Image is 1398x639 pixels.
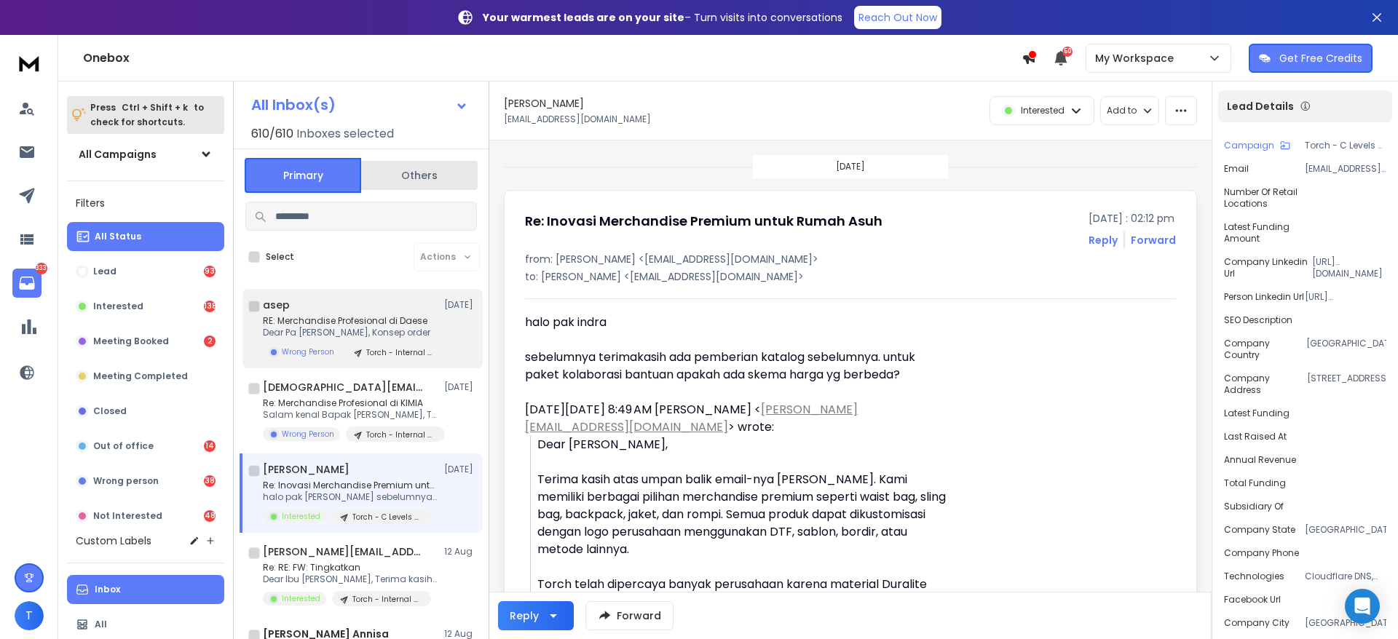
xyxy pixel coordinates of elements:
[444,299,477,311] p: [DATE]
[1306,338,1386,361] p: [GEOGRAPHIC_DATA]
[1249,44,1373,73] button: Get Free Credits
[498,601,574,630] button: Reply
[444,546,477,557] p: 12 Aug
[93,370,188,382] p: Meeting Completed
[1224,524,1295,536] p: Company State
[352,594,422,605] p: Torch - Internal Merchandise - [DATE]
[251,98,336,112] h1: All Inbox(s)
[1312,256,1386,279] p: [URL][DOMAIN_NAME][GEOGRAPHIC_DATA]
[1021,105,1065,116] p: Interested
[263,397,438,409] p: Re: Merchandise Profesional di KIMIA
[1224,454,1296,466] p: Annual Revenue
[1227,99,1294,114] p: Lead Details
[67,467,224,496] button: Wrong person38
[263,462,349,477] h1: [PERSON_NAME]
[1224,594,1281,606] p: Facebook Url
[1224,163,1249,175] p: Email
[444,464,477,475] p: [DATE]
[263,491,438,503] p: halo pak [PERSON_NAME] sebelumnya terimakasih
[525,401,858,435] a: [PERSON_NAME][EMAIL_ADDRESS][DOMAIN_NAME]
[1224,186,1321,210] p: Number of Retail Locations
[1224,373,1307,396] p: Company Address
[444,381,477,393] p: [DATE]
[204,336,216,347] div: 2
[1224,140,1290,151] button: Campaign
[483,10,684,25] strong: Your warmest leads are on your site
[263,327,438,338] p: Dear Pa [PERSON_NAME], Konsep order
[1107,105,1137,116] p: Add to
[204,510,216,522] div: 48
[1305,140,1386,151] p: Torch - C Levels - [GEOGRAPHIC_DATA]
[240,90,480,119] button: All Inbox(s)
[245,158,361,193] button: Primary
[15,49,44,76] img: logo
[1224,291,1304,303] p: Person Linkedin Url
[1305,163,1386,175] p: [EMAIL_ADDRESS][DOMAIN_NAME]
[204,475,216,487] div: 38
[251,125,293,143] span: 610 / 610
[95,584,120,595] p: Inbox
[510,608,539,623] div: Reply
[67,575,224,604] button: Inbox
[263,409,438,421] p: Salam kenal Bapak [PERSON_NAME], Terkait
[1305,617,1386,629] p: [GEOGRAPHIC_DATA]
[15,601,44,630] button: T
[67,292,224,321] button: Interested138
[67,257,224,286] button: Lead93
[90,100,204,130] p: Press to check for shortcuts.
[296,125,394,143] h3: Inboxes selected
[1305,291,1386,303] p: [URL][DOMAIN_NAME]
[537,471,950,558] div: Terima kasih atas umpan balik email-nya [PERSON_NAME]. Kami memiliki berbagai pilihan merchandise...
[67,327,224,356] button: Meeting Booked2
[1224,571,1284,582] p: Technologies
[282,429,334,440] p: Wrong Person
[1224,617,1290,629] p: Company City
[79,147,157,162] h1: All Campaigns
[67,432,224,461] button: Out of office14
[1224,477,1286,489] p: Total Funding
[93,301,143,312] p: Interested
[282,346,334,357] p: Wrong Person
[95,619,107,630] p: All
[366,347,436,358] p: Torch - Internal Merchandise - [DATE]
[36,263,47,274] p: 333
[1062,47,1073,57] span: 50
[1307,373,1386,396] p: [STREET_ADDRESS]
[1224,221,1315,245] p: Latest Funding Amount
[93,510,162,522] p: Not Interested
[263,380,423,394] h1: [DEMOGRAPHIC_DATA][EMAIL_ADDRESS][DOMAIN_NAME]
[836,161,865,172] p: [DATE]
[67,140,224,169] button: All Campaigns
[525,269,1176,284] p: to: [PERSON_NAME] <[EMAIL_ADDRESS][DOMAIN_NAME]>
[263,315,438,327] p: RE: Merchandise Profesional di Daese
[76,533,151,548] h3: Custom Labels
[67,193,224,213] h3: Filters
[1279,51,1362,66] p: Get Free Credits
[93,266,116,277] p: Lead
[537,436,950,453] div: Dear [PERSON_NAME],
[1305,524,1386,536] p: [GEOGRAPHIC_DATA]
[1224,408,1290,419] p: Latest Funding
[858,10,937,25] p: Reach Out Now
[119,99,190,116] span: Ctrl + Shift + k
[1089,211,1176,226] p: [DATE] : 02:12 pm
[1224,431,1287,442] p: Last Raised At
[67,610,224,639] button: All
[525,314,950,384] div: halo pak indra sebelumnya terimakasih ada pemberian katalog sebelumnya. untuk paket kolaborasi ba...
[67,397,224,426] button: Closed
[93,440,154,452] p: Out of office
[1224,256,1312,279] p: Company Linkedin Url
[204,440,216,452] div: 14
[585,601,674,630] button: Forward
[1305,571,1386,582] p: Cloudflare DNS, Mailchimp Mandrill, Gmail, Google Apps, CloudFlare Hosting, TikTok
[525,211,882,231] h1: Re: Inovasi Merchandise Premium untuk Rumah Asuh
[504,114,651,125] p: [EMAIL_ADDRESS][DOMAIN_NAME]
[1345,589,1380,624] div: Open Intercom Messenger
[93,405,127,417] p: Closed
[263,562,438,573] p: Re: RE: FW: Tingkatkan
[1131,233,1176,247] div: Forward
[282,511,320,522] p: Interested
